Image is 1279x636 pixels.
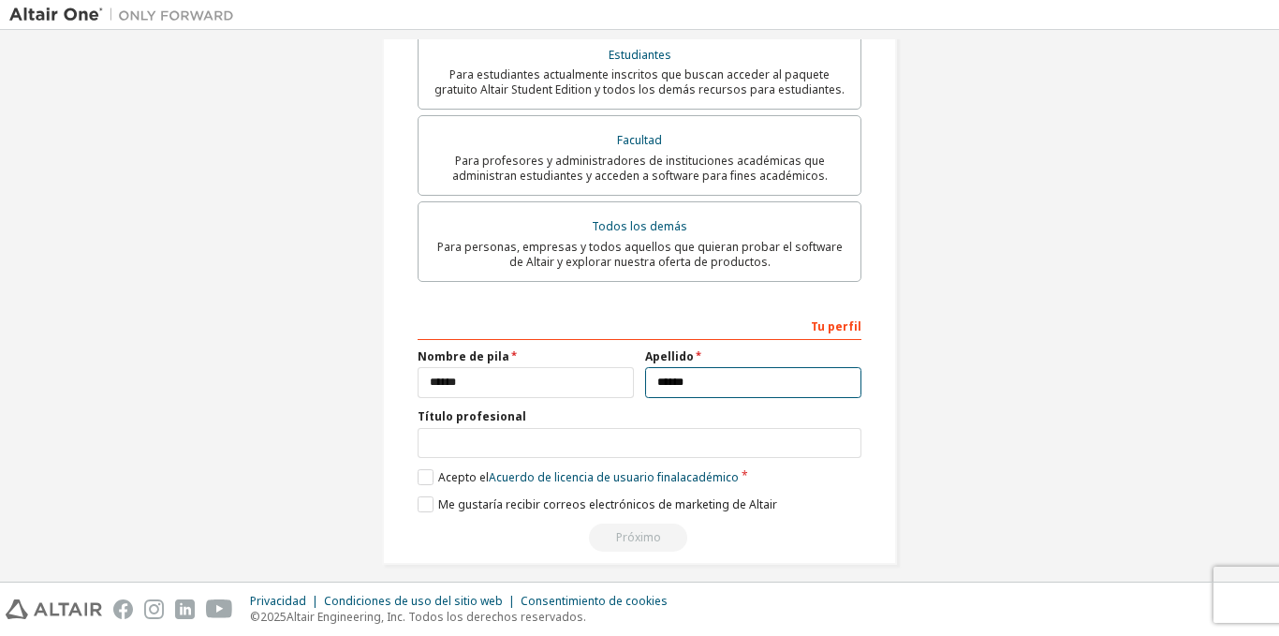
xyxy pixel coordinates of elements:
font: Acepto el [438,469,489,485]
font: Tu perfil [811,318,861,334]
font: académico [680,469,739,485]
font: Facultad [617,132,662,148]
font: Me gustaría recibir correos electrónicos de marketing de Altair [438,496,777,512]
div: Lea y acepte el EULA para continuar [418,524,861,552]
font: Para personas, empresas y todos aquellos que quieran probar el software de Altair y explorar nues... [437,239,843,270]
img: linkedin.svg [175,599,195,619]
font: Altair Engineering, Inc. Todos los derechos reservados. [287,609,586,625]
img: facebook.svg [113,599,133,619]
font: Privacidad [250,593,306,609]
font: Estudiantes [609,47,671,63]
img: Altair Uno [9,6,243,24]
img: youtube.svg [206,599,233,619]
font: 2025 [260,609,287,625]
font: Para profesores y administradores de instituciones académicas que administran estudiantes y acced... [452,153,828,184]
font: Nombre de pila [418,348,509,364]
font: Acuerdo de licencia de usuario final [489,469,680,485]
font: Para estudiantes actualmente inscritos que buscan acceder al paquete gratuito Altair Student Edit... [434,67,845,97]
img: altair_logo.svg [6,599,102,619]
font: Título profesional [418,408,526,424]
font: Consentimiento de cookies [521,593,668,609]
font: Condiciones de uso del sitio web [324,593,503,609]
font: © [250,609,260,625]
img: instagram.svg [144,599,164,619]
font: Todos los demás [592,218,687,234]
font: Apellido [645,348,694,364]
